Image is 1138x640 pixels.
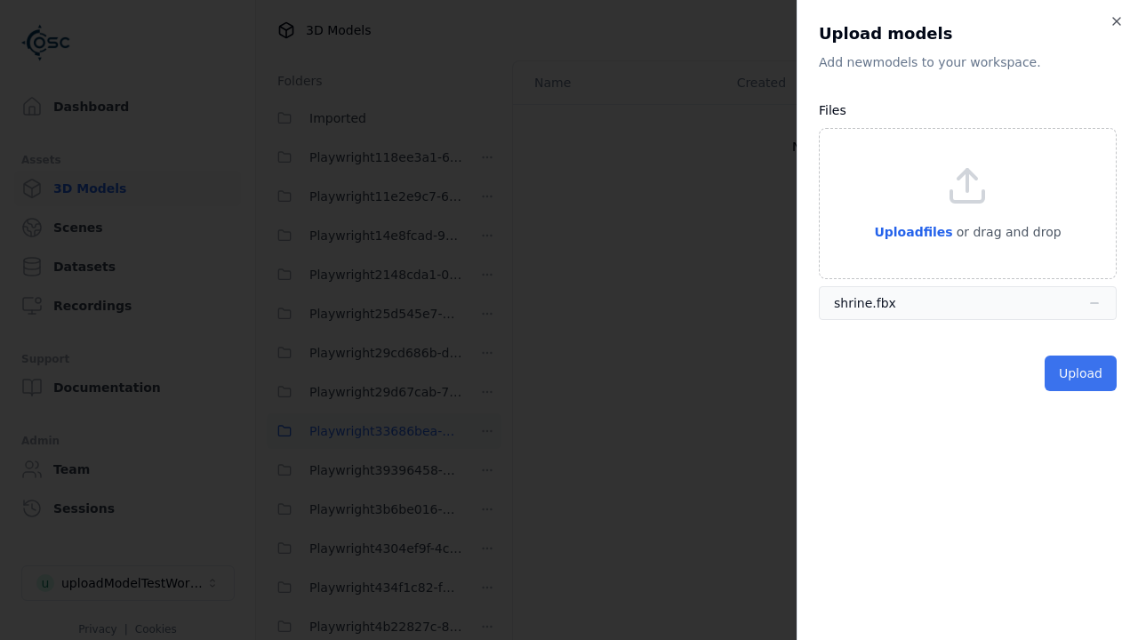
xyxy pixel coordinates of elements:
[819,103,846,117] label: Files
[953,221,1062,243] p: or drag and drop
[834,294,896,312] div: shrine.fbx
[819,21,1117,46] h2: Upload models
[1045,356,1117,391] button: Upload
[874,225,952,239] span: Upload files
[819,53,1117,71] p: Add new model s to your workspace.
